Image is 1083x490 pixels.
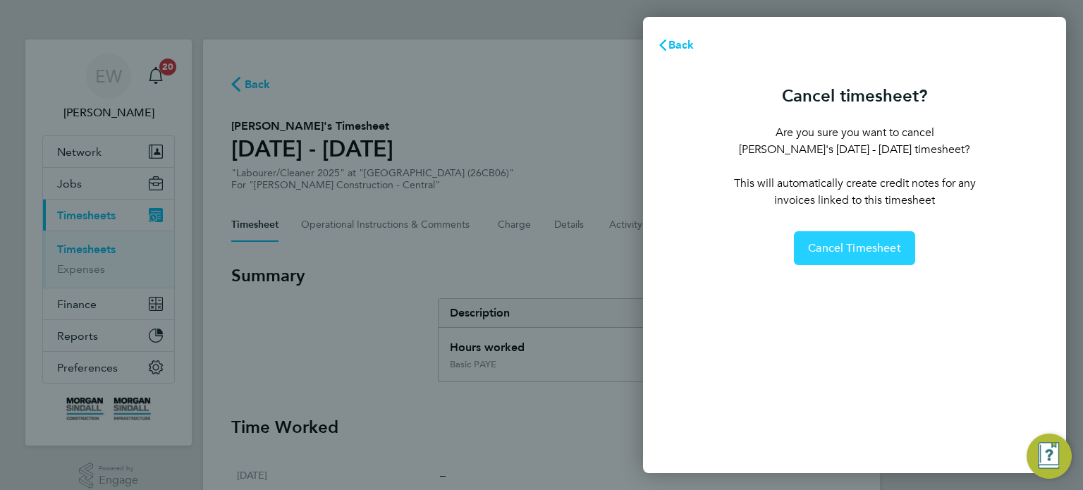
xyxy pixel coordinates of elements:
button: Cancel Timesheet [794,231,915,265]
p: This will automatically create credit notes for any invoices linked to this timesheet [730,175,979,209]
span: Back [668,38,695,51]
button: Back [643,31,709,59]
p: Are you sure you want to cancel [PERSON_NAME]'s [DATE] - [DATE] timesheet? [730,124,979,158]
h3: Cancel timesheet? [730,85,979,107]
span: Cancel Timesheet [808,241,901,255]
button: Engage Resource Center [1027,434,1072,479]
